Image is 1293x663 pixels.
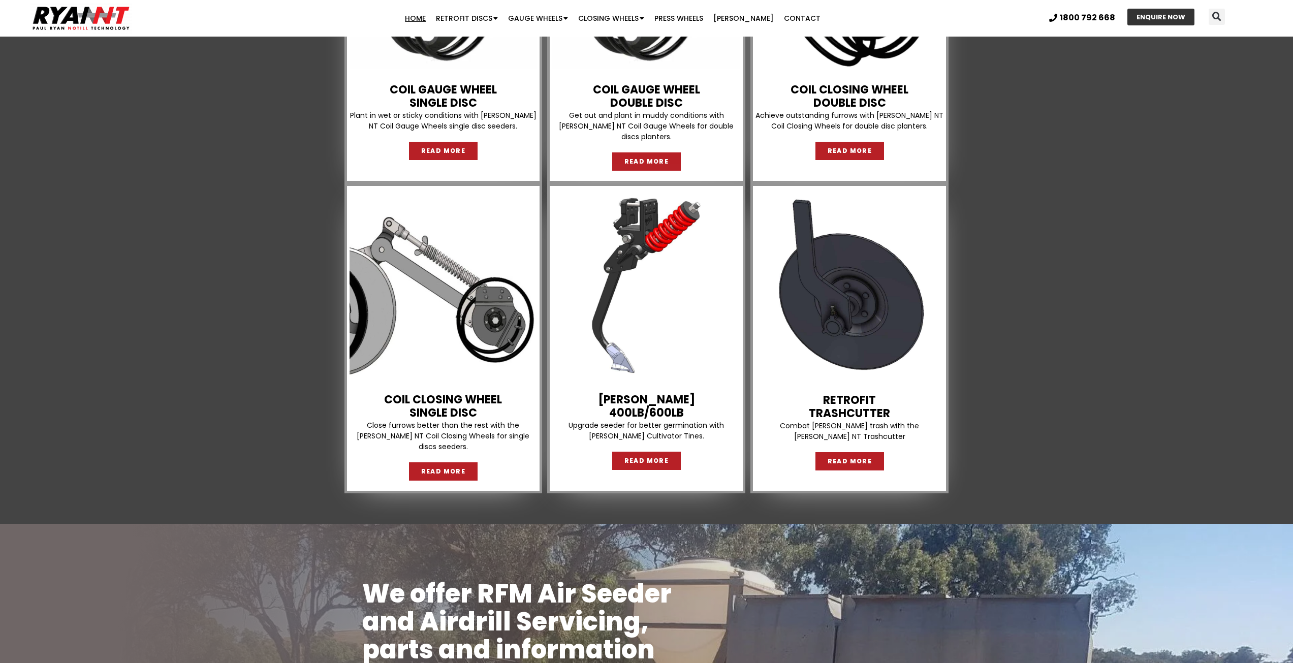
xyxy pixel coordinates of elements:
img: Ryan NT logo [30,3,132,34]
span: READ MORE [828,458,872,464]
nav: Menu [251,8,975,28]
a: Closing Wheels [573,8,649,28]
a: Press Wheels [649,8,708,28]
a: Gauge Wheels [503,8,573,28]
span: READ MORE [624,458,669,464]
p: Plant in wet or sticky conditions with [PERSON_NAME] NT Coil Gauge Wheels single disc seeders. [350,110,538,132]
span: ENQUIRE NOW [1137,14,1185,20]
a: READ MORE [409,462,478,481]
a: 1800 792 668 [1049,14,1115,22]
a: READ MORE [815,142,885,160]
a: READ MORE [815,452,885,470]
a: COIL CLOSING WHEELDOUBLE DISC [791,82,908,111]
a: RetrofitTrashcutter [809,392,890,421]
p: Combat [PERSON_NAME] trash with the [PERSON_NAME] NT Trashcutter [755,421,943,442]
img: RYAN NT Tyne. Seeder bar [552,191,740,379]
span: READ MORE [624,159,669,165]
p: Upgrade seeder for better germination with [PERSON_NAME] Cultivator Tines. [552,420,740,441]
a: READ MORE [612,152,681,171]
img: Side view of Single Disc closing wheel [350,191,538,379]
span: READ MORE [421,148,466,154]
a: READ MORE [409,142,478,160]
a: ENQUIRE NOW [1127,9,1194,25]
a: Retrofit Discs [431,8,503,28]
a: COIL CLOSING WHEELSINGLE DISC [384,392,502,421]
span: READ MORE [828,148,872,154]
span: 1800 792 668 [1060,14,1115,22]
span: READ MORE [421,468,466,475]
p: Achieve outstanding furrows with [PERSON_NAME] NT Coil Closing Wheels for double disc planters. [755,110,943,132]
a: [PERSON_NAME] [708,8,779,28]
p: Close furrows better than the rest with the [PERSON_NAME] NT Coil Closing Wheels for single discs... [350,420,538,452]
a: Contact [779,8,826,28]
a: Home [400,8,431,28]
div: Search [1209,9,1225,25]
a: READ MORE [612,452,681,470]
p: Get out and plant in muddy conditions with [PERSON_NAME] NT Coil Gauge Wheels for double discs pl... [552,110,740,142]
img: Retrofit trashcutter speed tiller [755,191,943,379]
a: [PERSON_NAME]400lb/600lb [598,392,695,421]
a: Coil Gauge WheelDouble Disc [593,82,700,111]
a: Coil Gauge WheelSINGLE DISC [390,82,497,111]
